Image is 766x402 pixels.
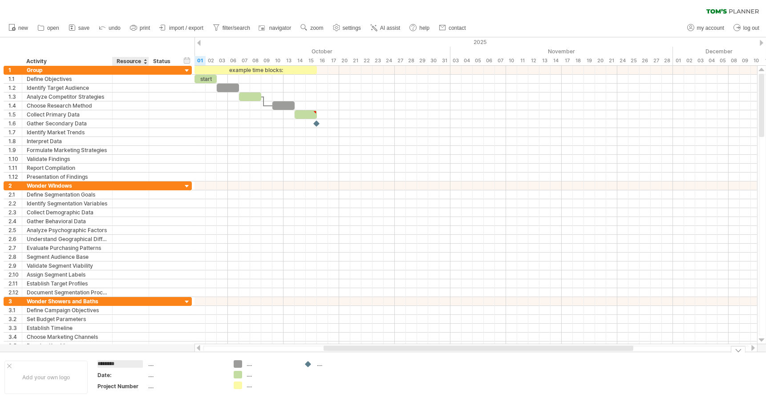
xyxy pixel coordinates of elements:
div: Date: [97,371,146,379]
div: Monday, 20 October 2025 [339,56,350,65]
div: Validate Findings [27,155,108,163]
div: Set Budget Parameters [27,315,108,323]
div: Wednesday, 19 November 2025 [584,56,595,65]
div: Friday, 31 October 2025 [439,56,450,65]
div: 2.9 [8,261,22,270]
div: Wednesday, 10 December 2025 [751,56,762,65]
div: Monday, 24 November 2025 [617,56,628,65]
div: 1.9 [8,146,22,154]
div: Friday, 7 November 2025 [495,56,506,65]
span: help [419,25,430,31]
div: Project Number [97,382,146,390]
div: Collect Demographic Data [27,208,108,217]
div: 1.6 [8,119,22,128]
div: Tuesday, 2 December 2025 [684,56,695,65]
div: Tuesday, 11 November 2025 [517,56,528,65]
div: 2 [8,181,22,190]
div: Tuesday, 25 November 2025 [628,56,640,65]
div: Choose Research Method [27,101,108,110]
div: 2.2 [8,199,22,208]
div: 1.4 [8,101,22,110]
div: Wednesday, 1 October 2025 [195,56,206,65]
div: 1.7 [8,128,22,137]
div: Tuesday, 28 October 2025 [406,56,417,65]
div: Monday, 17 November 2025 [562,56,573,65]
span: AI assist [380,25,400,31]
span: save [78,25,89,31]
div: Friday, 14 November 2025 [551,56,562,65]
div: Wednesday, 3 December 2025 [695,56,706,65]
div: Monday, 1 December 2025 [673,56,684,65]
div: 2.5 [8,226,22,234]
div: .... [247,371,295,378]
div: Evaluate Purchasing Patterns [27,244,108,252]
a: save [66,22,92,34]
div: Wonder Showers and Baths [27,297,108,306]
a: print [128,22,153,34]
div: Add your own logo [4,361,88,394]
div: Thursday, 6 November 2025 [484,56,495,65]
div: Thursday, 2 October 2025 [206,56,217,65]
div: 2.6 [8,235,22,243]
div: Collect Primary Data [27,110,108,119]
a: contact [437,22,469,34]
div: Group [27,66,108,74]
div: Thursday, 4 December 2025 [706,56,717,65]
div: Report Compilation [27,164,108,172]
div: .... [317,360,365,368]
div: Tuesday, 7 October 2025 [239,56,250,65]
div: Monday, 8 December 2025 [729,56,740,65]
div: Friday, 24 October 2025 [384,56,395,65]
div: Wednesday, 26 November 2025 [640,56,651,65]
div: October 2025 [195,47,450,56]
div: Wednesday, 22 October 2025 [361,56,373,65]
div: .... [148,382,223,390]
div: 2.1 [8,190,22,199]
div: 2.12 [8,288,22,297]
span: new [18,25,28,31]
div: Friday, 28 November 2025 [662,56,673,65]
div: Formulate Marketing Strategies [27,146,108,154]
a: help [407,22,432,34]
div: Thursday, 27 November 2025 [651,56,662,65]
div: 3.4 [8,333,22,341]
div: Tuesday, 14 October 2025 [295,56,306,65]
div: 2.7 [8,244,22,252]
div: .... [148,371,223,379]
div: 2.3 [8,208,22,217]
div: Establish Timeline [27,324,108,332]
div: 1.1 [8,75,22,83]
div: 1.3 [8,92,22,101]
a: open [35,22,62,34]
div: example time blocks: [195,66,317,74]
div: 3.2 [8,315,22,323]
span: open [47,25,59,31]
div: Assign Segment Labels [27,270,108,279]
div: Wednesday, 12 November 2025 [528,56,539,65]
div: Establish Target Profiles [27,279,108,288]
a: undo [97,22,123,34]
span: zoom [310,25,323,31]
div: 1.11 [8,164,22,172]
div: Analyze Psychographic Factors [27,226,108,234]
div: Analyze Competitor Strategies [27,92,108,101]
div: Tuesday, 9 December 2025 [740,56,751,65]
div: Thursday, 16 October 2025 [317,56,328,65]
div: Monday, 6 October 2025 [228,56,239,65]
div: Wonder WIndows [27,181,108,190]
span: my account [697,25,724,31]
div: Define Objectives [27,75,108,83]
div: 1 [8,66,22,74]
div: Thursday, 20 November 2025 [595,56,606,65]
div: Tuesday, 21 October 2025 [350,56,361,65]
div: .... [247,382,295,389]
div: Define Segmentation Goals [27,190,108,199]
div: Friday, 17 October 2025 [328,56,339,65]
div: November 2025 [450,47,673,56]
div: Wednesday, 8 October 2025 [250,56,261,65]
div: .... [247,360,295,368]
div: Interpret Data [27,137,108,145]
div: Identify Target Audience [27,84,108,92]
a: settings [331,22,364,34]
div: Monday, 13 October 2025 [284,56,295,65]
